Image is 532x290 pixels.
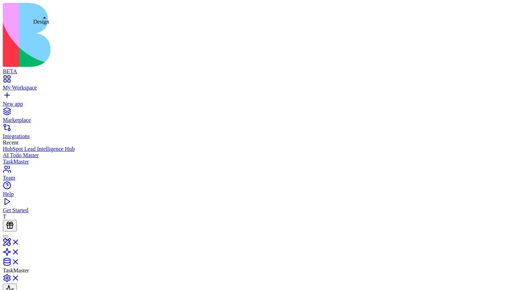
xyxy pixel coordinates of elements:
div: BETA [3,68,529,75]
a: AI Todo Master [3,152,529,159]
div: Get Started [3,207,529,214]
div: Integrations [3,133,529,140]
div: New app [3,101,529,107]
a: Get Started [3,201,529,214]
div: Help [3,191,529,197]
a: Help [3,185,529,197]
a: Integrations [3,127,529,140]
img: logo [3,3,286,67]
a: Team [3,168,529,181]
span: T [3,214,6,220]
span: TaskMaster [3,267,29,273]
div: Team [3,175,529,181]
a: BETA [3,62,529,75]
span: Recent [3,140,18,146]
a: TaskMaster [3,159,529,165]
a: HubSpot Lead Intelligence Hub [3,146,529,152]
div: My Workspace [3,85,529,91]
div: Marketplace [3,117,529,123]
div: Design [33,19,49,25]
a: My Workspace [3,78,529,91]
a: New app [3,94,529,107]
a: Marketplace [3,111,529,123]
